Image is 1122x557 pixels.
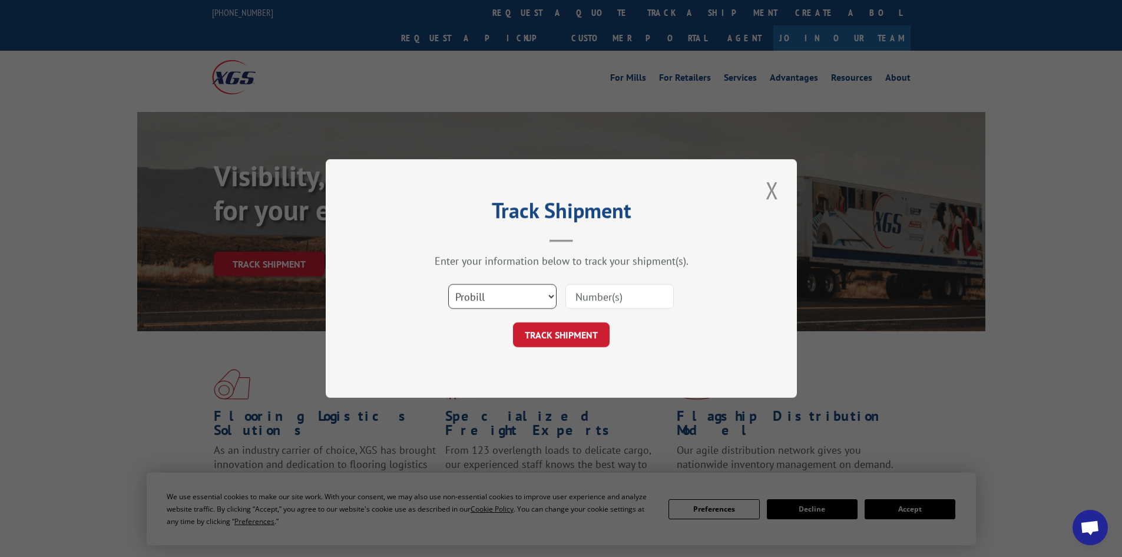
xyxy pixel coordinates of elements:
button: TRACK SHIPMENT [513,322,610,347]
button: Close modal [762,174,782,206]
a: Open chat [1073,510,1108,545]
input: Number(s) [565,284,674,309]
h2: Track Shipment [385,202,738,225]
div: Enter your information below to track your shipment(s). [385,254,738,268]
